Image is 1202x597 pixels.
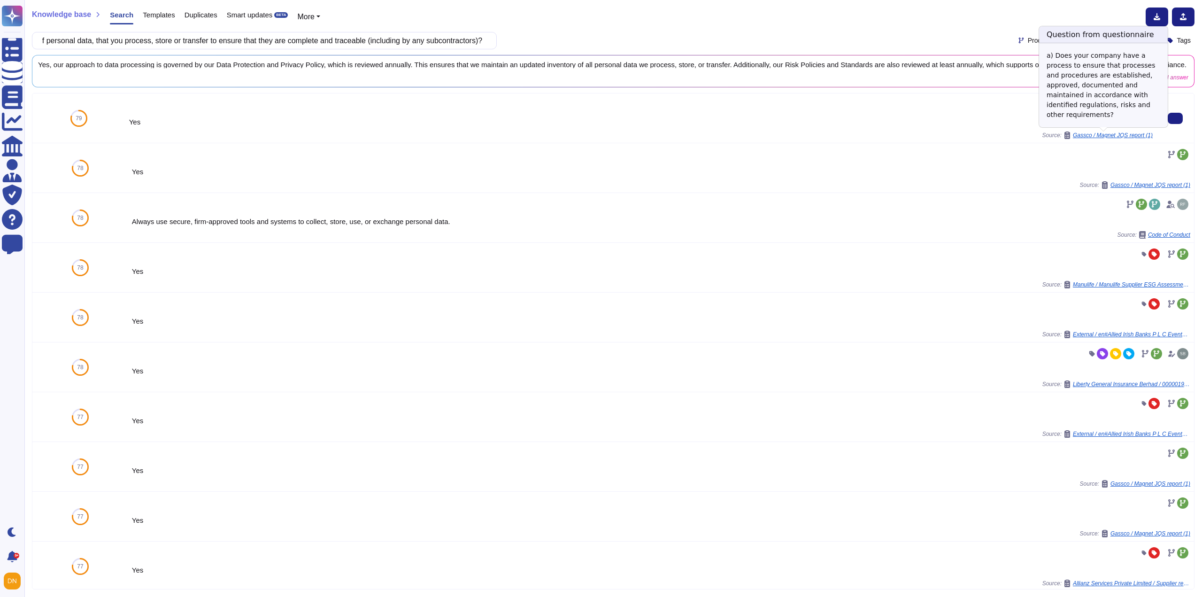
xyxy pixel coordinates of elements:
[77,265,83,271] span: 78
[1028,37,1054,44] span: Products
[1042,380,1190,388] span: Source:
[1117,231,1190,239] span: Source:
[1042,132,1153,139] span: Source:
[1110,531,1190,536] span: Gassco / Magnet JQS report (1)
[1080,181,1190,189] span: Source:
[1073,381,1190,387] span: Liberty General Insurance Berhad / 0000019169 - RE: [EXT]IA Supporting Document
[1042,331,1190,338] span: Source:
[1073,581,1190,586] span: Allianz Services Private Limited / Supplier registration questionnaire
[132,318,1190,325] div: Yes
[1042,430,1190,438] span: Source:
[1080,480,1190,488] span: Source:
[132,268,1190,275] div: Yes
[1110,182,1190,188] span: Gassco / Magnet JQS report (1)
[77,414,83,420] span: 77
[77,364,83,370] span: 78
[227,11,273,18] span: Smart updates
[37,32,487,49] input: Search a question or template...
[132,367,1190,374] div: Yes
[77,215,83,221] span: 78
[1039,26,1168,43] h3: Question from questionnaire
[297,13,314,21] span: More
[77,165,83,171] span: 78
[4,573,21,589] img: user
[132,517,1190,524] div: Yes
[38,61,1188,68] span: Yes, our approach to data processing is governed by our Data Protection and Privacy Policy, which...
[1039,43,1168,127] div: a) Does your company have a process to ensure that processes and procedures are established, appr...
[1073,332,1190,337] span: External / en#Allied Irish Banks P L C Event#873
[14,553,19,558] div: 9+
[1073,282,1190,287] span: Manulife / Manulife Supplier ESG Assessment Questionnaire Supplier Version
[110,11,133,18] span: Search
[185,11,217,18] span: Duplicates
[77,514,83,519] span: 77
[1177,199,1188,210] img: user
[32,11,91,18] span: Knowledge base
[77,464,83,470] span: 77
[132,168,1190,175] div: Yes
[2,571,27,591] button: user
[77,564,83,569] span: 77
[77,315,83,320] span: 78
[132,467,1190,474] div: Yes
[1073,431,1190,437] span: External / en#Allied Irish Banks P L C Event#873
[1110,481,1190,487] span: Gassco / Magnet JQS report (1)
[1148,232,1190,238] span: Code of Conduct
[1177,348,1188,359] img: user
[132,566,1190,574] div: Yes
[132,218,1190,225] div: Always use secure, firm-approved tools and systems to collect, store, use, or exchange personal d...
[129,118,1153,125] div: Yes
[1177,37,1191,44] span: Tags
[132,417,1190,424] div: Yes
[274,12,288,18] div: BETA
[1080,530,1190,537] span: Source:
[143,11,175,18] span: Templates
[1073,132,1153,138] span: Gassco / Magnet JQS report (1)
[297,11,320,23] button: More
[1042,580,1190,587] span: Source:
[76,116,82,121] span: 79
[1042,281,1190,288] span: Source:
